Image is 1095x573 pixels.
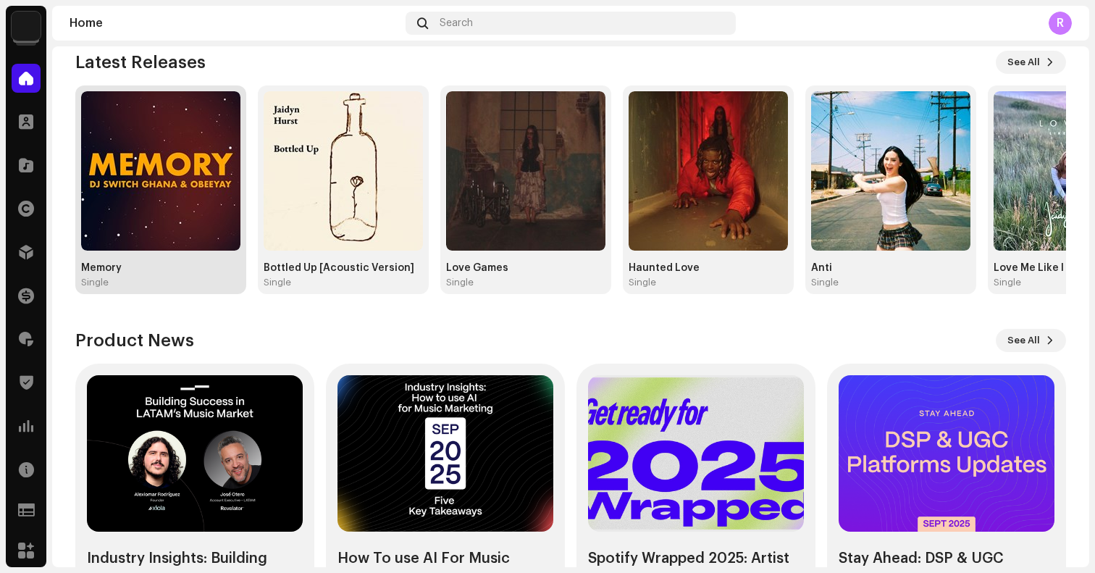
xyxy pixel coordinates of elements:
img: 3bbf39a1-db84-449d-9033-3accef0a6bf6 [12,12,41,41]
div: Single [994,277,1021,288]
div: Love Games [446,262,605,274]
img: 0cd11cbb-9c91-486a-b76c-5c8b696f726d [629,91,788,251]
div: Single [264,277,291,288]
img: 1cd7fcb1-0262-4dee-b31d-c7d8d7a7ecd0 [81,91,240,251]
div: R [1049,12,1072,35]
div: Single [81,277,109,288]
div: Haunted Love [629,262,788,274]
h3: Latest Releases [75,51,206,74]
h3: Product News [75,329,194,352]
div: Bottled Up [Acoustic Version] [264,262,423,274]
div: Anti [811,262,970,274]
button: See All [996,329,1066,352]
img: 0d89dfb8-31a5-42ab-a3b5-48955a8ab565 [811,91,970,251]
img: 4240f6c4-a755-4ce2-87a1-7970061d3b9c [446,91,605,251]
div: Single [629,277,656,288]
span: See All [1007,48,1040,77]
img: 50707ef8-4c04-4205-847a-7e0718e98f7a [264,91,423,251]
span: See All [1007,326,1040,355]
span: Search [440,17,473,29]
div: Home [70,17,400,29]
button: See All [996,51,1066,74]
div: Single [811,277,839,288]
div: Single [446,277,474,288]
div: Memory [81,262,240,274]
